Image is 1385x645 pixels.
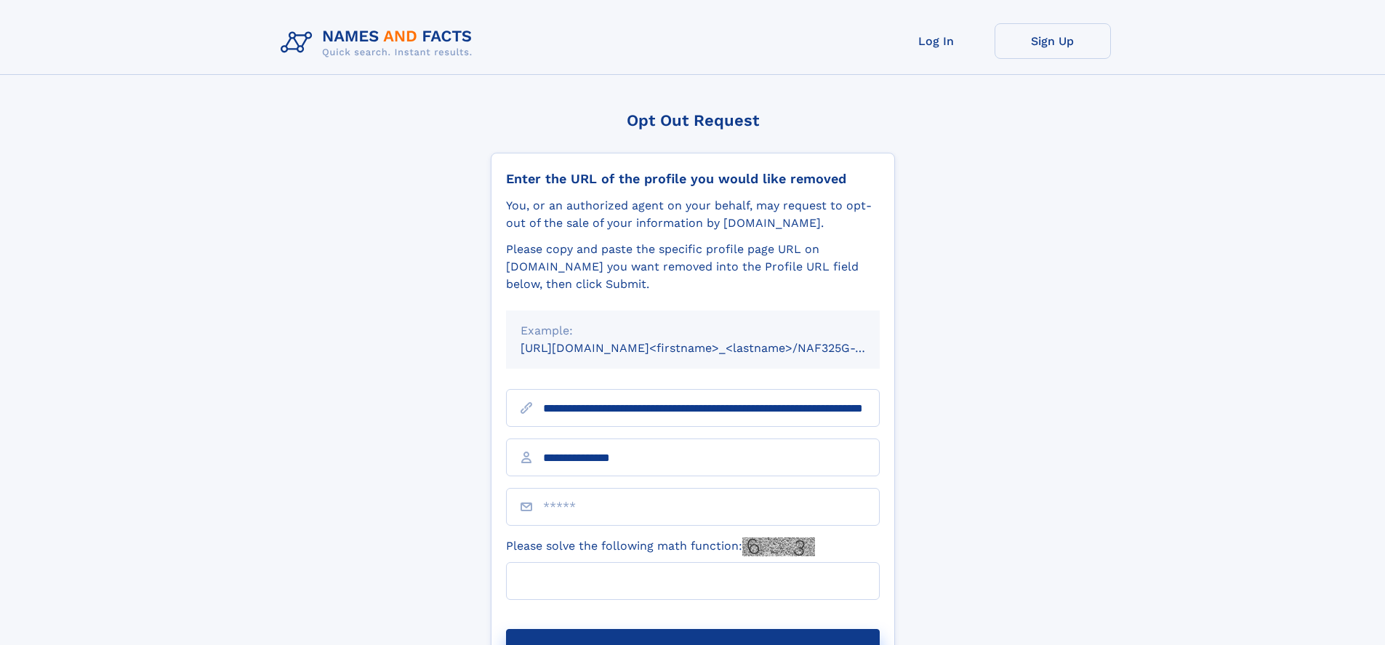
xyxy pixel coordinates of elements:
a: Sign Up [995,23,1111,59]
small: [URL][DOMAIN_NAME]<firstname>_<lastname>/NAF325G-xxxxxxxx [521,341,907,355]
div: Example: [521,322,865,340]
div: Opt Out Request [491,111,895,129]
a: Log In [878,23,995,59]
div: Enter the URL of the profile you would like removed [506,171,880,187]
div: You, or an authorized agent on your behalf, may request to opt-out of the sale of your informatio... [506,197,880,232]
label: Please solve the following math function: [506,537,815,556]
img: Logo Names and Facts [275,23,484,63]
div: Please copy and paste the specific profile page URL on [DOMAIN_NAME] you want removed into the Pr... [506,241,880,293]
